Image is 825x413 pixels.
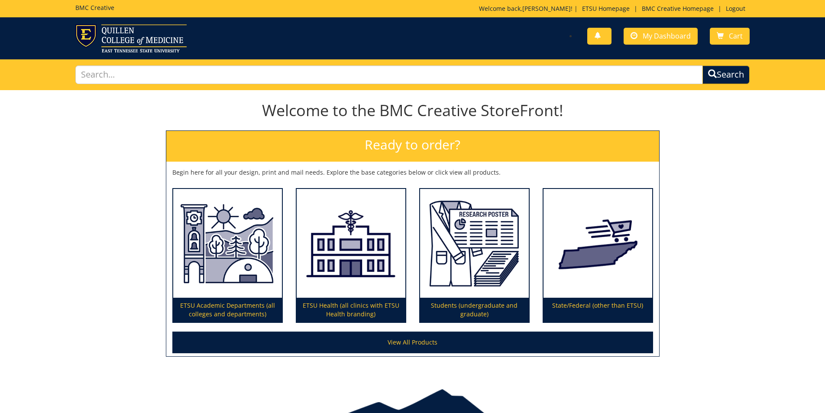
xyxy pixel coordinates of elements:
a: Logout [721,4,750,13]
input: Search... [75,65,703,84]
p: Students (undergraduate and graduate) [420,298,529,322]
p: State/Federal (other than ETSU) [544,298,652,322]
a: View All Products [172,332,653,353]
a: BMC Creative Homepage [637,4,718,13]
img: ETSU Health (all clinics with ETSU Health branding) [297,189,405,298]
a: Cart [710,28,750,45]
p: ETSU Academic Departments (all colleges and departments) [173,298,282,322]
span: Cart [729,31,743,41]
button: Search [702,65,750,84]
img: Students (undergraduate and graduate) [420,189,529,298]
h5: BMC Creative [75,4,114,11]
h2: Ready to order? [166,131,659,162]
p: ETSU Health (all clinics with ETSU Health branding) [297,298,405,322]
h1: Welcome to the BMC Creative StoreFront! [166,102,660,119]
img: ETSU logo [75,24,187,52]
a: [PERSON_NAME] [522,4,571,13]
a: ETSU Academic Departments (all colleges and departments) [173,189,282,322]
p: Welcome back, ! | | | [479,4,750,13]
a: State/Federal (other than ETSU) [544,189,652,322]
p: Begin here for all your design, print and mail needs. Explore the base categories below or click ... [172,168,653,177]
a: ETSU Health (all clinics with ETSU Health branding) [297,189,405,322]
a: Students (undergraduate and graduate) [420,189,529,322]
a: My Dashboard [624,28,698,45]
a: ETSU Homepage [578,4,634,13]
img: State/Federal (other than ETSU) [544,189,652,298]
span: My Dashboard [643,31,691,41]
img: ETSU Academic Departments (all colleges and departments) [173,189,281,298]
